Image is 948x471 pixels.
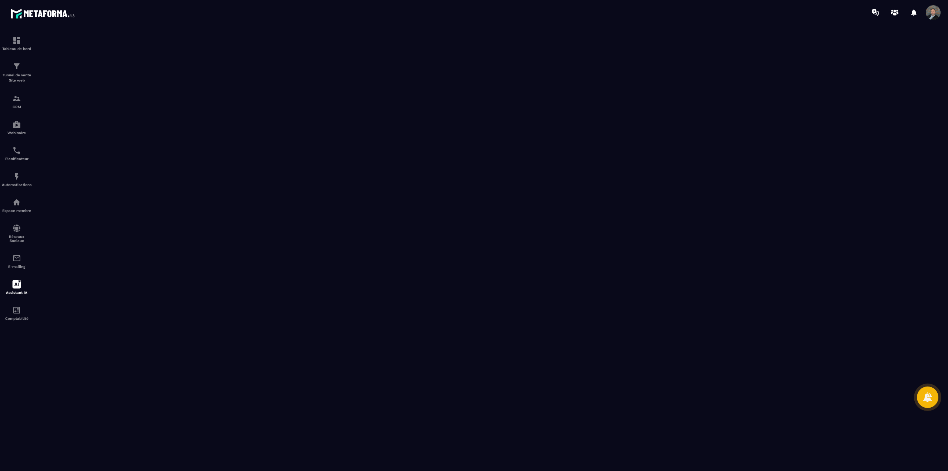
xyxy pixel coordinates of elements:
[2,166,31,192] a: automationsautomationsAutomatisations
[2,73,31,83] p: Tunnel de vente Site web
[12,306,21,315] img: accountant
[2,300,31,326] a: accountantaccountantComptabilité
[2,209,31,213] p: Espace membre
[2,105,31,109] p: CRM
[2,115,31,140] a: automationsautomationsWebinaire
[12,36,21,45] img: formation
[2,89,31,115] a: formationformationCRM
[2,265,31,269] p: E-mailing
[10,7,77,20] img: logo
[2,131,31,135] p: Webinaire
[2,30,31,56] a: formationformationTableau de bord
[2,274,31,300] a: Assistant IA
[2,183,31,187] p: Automatisations
[12,94,21,103] img: formation
[2,218,31,248] a: social-networksocial-networkRéseaux Sociaux
[2,248,31,274] a: emailemailE-mailing
[2,235,31,243] p: Réseaux Sociaux
[12,172,21,181] img: automations
[2,316,31,321] p: Comptabilité
[2,157,31,161] p: Planificateur
[2,140,31,166] a: schedulerschedulerPlanificateur
[2,47,31,51] p: Tableau de bord
[2,291,31,295] p: Assistant IA
[12,62,21,71] img: formation
[12,120,21,129] img: automations
[12,254,21,263] img: email
[2,56,31,89] a: formationformationTunnel de vente Site web
[12,198,21,207] img: automations
[12,224,21,233] img: social-network
[2,192,31,218] a: automationsautomationsEspace membre
[12,146,21,155] img: scheduler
